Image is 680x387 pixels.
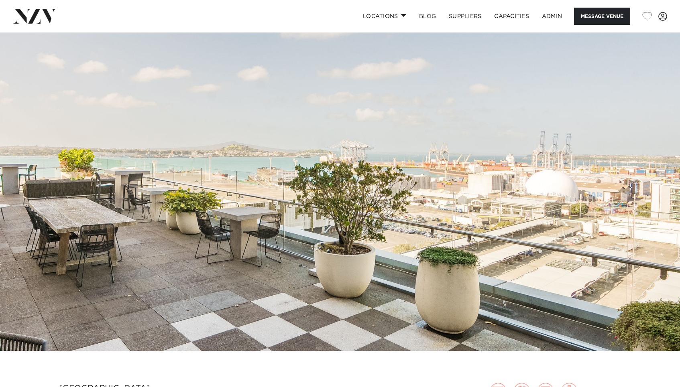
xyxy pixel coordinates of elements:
[535,8,568,25] a: ADMIN
[356,8,413,25] a: Locations
[442,8,488,25] a: SUPPLIERS
[13,9,57,23] img: nzv-logo.png
[488,8,535,25] a: Capacities
[574,8,630,25] button: Message Venue
[413,8,442,25] a: BLOG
